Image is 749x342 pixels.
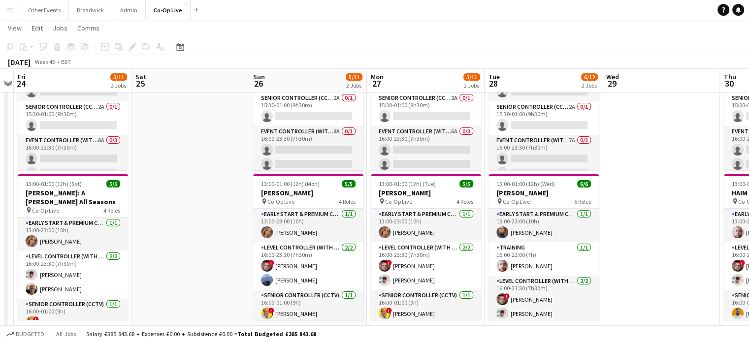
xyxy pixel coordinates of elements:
[253,242,363,290] app-card-role: Level Controller (with CCTV)2/216:00-23:30 (7h30m)![PERSON_NAME][PERSON_NAME]
[253,174,363,320] app-job-card: 13:00-01:00 (12h) (Mon)5/5[PERSON_NAME] Co-Op Live4 RolesEarly Start & Premium Controller (with C...
[488,188,599,197] h3: [PERSON_NAME]
[459,180,473,187] span: 5/5
[69,0,112,20] button: Broadwick
[724,72,736,81] span: Thu
[106,180,120,187] span: 5/5
[18,72,26,81] span: Fri
[488,101,599,135] app-card-role: Senior Controller (CCTV)2A0/115:30-01:00 (9h30m)
[488,72,500,81] span: Tue
[371,93,481,126] app-card-role: Senior Controller (CCTV)2A0/115:30-01:00 (9h30m)
[371,72,384,81] span: Mon
[5,329,46,340] button: Budgeted
[253,290,363,323] app-card-role: Senior Controller (CCTV)1/116:00-01:00 (9h)![PERSON_NAME]
[134,78,146,89] span: 25
[16,331,44,338] span: Budgeted
[54,330,78,338] span: All jobs
[146,0,191,20] button: Co-Op Live
[18,25,128,170] app-job-card: 08:00-01:00 (17h) (Sat)0/6[PERSON_NAME]: A [PERSON_NAME] All Seasons Co-Op Live4 RolesVenue Contr...
[605,78,619,89] span: 29
[26,180,82,187] span: 13:00-01:00 (12h) (Sat)
[112,0,146,20] button: Admin
[32,207,59,214] span: Co-Op Live
[18,251,128,299] app-card-role: Level Controller (with CCTV)2/216:00-23:30 (7h30m)[PERSON_NAME][PERSON_NAME]
[8,24,22,32] span: View
[77,24,99,32] span: Comms
[18,299,128,332] app-card-role: Senior Controller (CCTV)1/116:00-01:00 (9h)![PERSON_NAME]
[268,308,274,313] span: !
[379,180,436,187] span: 13:00-01:00 (12h) (Tue)
[261,180,320,187] span: 13:00-01:00 (12h) (Mon)
[86,330,316,338] div: Salary £385 843.68 + Expenses £0.00 + Subsistence £0.00 =
[53,24,67,32] span: Jobs
[253,72,265,81] span: Sun
[253,188,363,197] h3: [PERSON_NAME]
[371,174,481,320] app-job-card: 13:00-01:00 (12h) (Tue)5/5[PERSON_NAME] Co-Op Live4 RolesEarly Start & Premium Controller (with C...
[8,57,31,67] div: [DATE]
[739,260,745,266] span: !
[110,73,127,81] span: 5/11
[722,78,736,89] span: 30
[371,209,481,242] app-card-role: Early Start & Premium Controller (with CCTV)1/113:00-23:00 (10h)[PERSON_NAME]
[371,25,481,170] app-job-card: 08:00-01:00 (17h) (Tue)0/6[PERSON_NAME] Co-Op Live4 RolesVenue Controller (Days)5A0/108:00-17:00 ...
[32,24,43,32] span: Edit
[253,209,363,242] app-card-role: Early Start & Premium Controller (with CCTV)1/113:00-23:00 (10h)[PERSON_NAME]
[463,73,480,81] span: 5/11
[339,198,356,205] span: 4 Roles
[33,316,39,322] span: !
[268,260,274,266] span: !
[342,180,356,187] span: 5/5
[103,207,120,214] span: 4 Roles
[18,218,128,251] app-card-role: Early Start & Premium Controller (with CCTV)1/113:00-23:00 (10h)[PERSON_NAME]
[606,72,619,81] span: Wed
[135,72,146,81] span: Sat
[488,242,599,276] app-card-role: Training1/115:00-22:00 (7h)[PERSON_NAME]
[456,198,473,205] span: 4 Roles
[18,101,128,135] app-card-role: Senior Controller (CCTV)2A0/115:30-01:00 (9h30m)
[28,22,47,34] a: Edit
[346,73,362,81] span: 5/11
[574,198,591,205] span: 5 Roles
[4,22,26,34] a: View
[253,93,363,126] app-card-role: Senior Controller (CCTV)2A0/115:30-01:00 (9h30m)
[496,180,555,187] span: 13:00-01:00 (12h) (Wed)
[371,290,481,323] app-card-role: Senior Controller (CCTV)1/116:00-01:00 (9h)![PERSON_NAME]
[371,126,481,188] app-card-role: Event Controller (with CCTV)6A0/316:00-23:30 (7h30m)
[487,78,500,89] span: 28
[346,82,362,89] div: 2 Jobs
[464,82,480,89] div: 2 Jobs
[253,25,363,170] app-job-card: 08:00-01:00 (17h) (Mon)0/6[PERSON_NAME] Co-Op Live4 RolesVenue Controller (Days)5A0/108:00-17:00 ...
[504,293,510,299] span: !
[488,174,599,320] app-job-card: 13:00-01:00 (12h) (Wed)6/6[PERSON_NAME] Co-Op Live5 RolesEarly Start & Premium Controller (with C...
[253,126,363,188] app-card-role: Event Controller (with CCTV)8A0/316:00-23:30 (7h30m)
[73,22,103,34] a: Comms
[582,82,597,89] div: 2 Jobs
[267,198,294,205] span: Co-Op Live
[488,135,599,197] app-card-role: Event Controller (with CCTV)7A0/316:00-23:30 (7h30m)
[18,135,128,197] app-card-role: Event Controller (with CCTV)6A0/316:00-23:30 (7h30m)
[237,330,316,338] span: Total Budgeted £385 843.68
[488,209,599,242] app-card-role: Early Start & Premium Controller (with CCTV)1/113:00-23:00 (10h)[PERSON_NAME]
[371,242,481,290] app-card-role: Level Controller (with CCTV)2/216:00-23:30 (7h30m)![PERSON_NAME][PERSON_NAME]
[33,58,57,65] span: Week 43
[577,180,591,187] span: 6/6
[252,78,265,89] span: 26
[18,174,128,320] app-job-card: 13:00-01:00 (12h) (Sat)5/5[PERSON_NAME]: A [PERSON_NAME] All Seasons Co-Op Live4 RolesEarly Start...
[488,25,599,170] app-job-card: 08:00-01:00 (17h) (Wed)0/6Event confirmed but not announced Co-Op Live4 RolesVenue Controller (Da...
[16,78,26,89] span: 24
[20,0,69,20] button: Other Events
[386,308,392,313] span: !
[111,82,127,89] div: 2 Jobs
[488,276,599,323] app-card-role: Level Controller (with CCTV)2/216:00-23:30 (7h30m)![PERSON_NAME][PERSON_NAME]
[61,58,71,65] div: BST
[369,78,384,89] span: 27
[385,198,412,205] span: Co-Op Live
[581,73,598,81] span: 6/12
